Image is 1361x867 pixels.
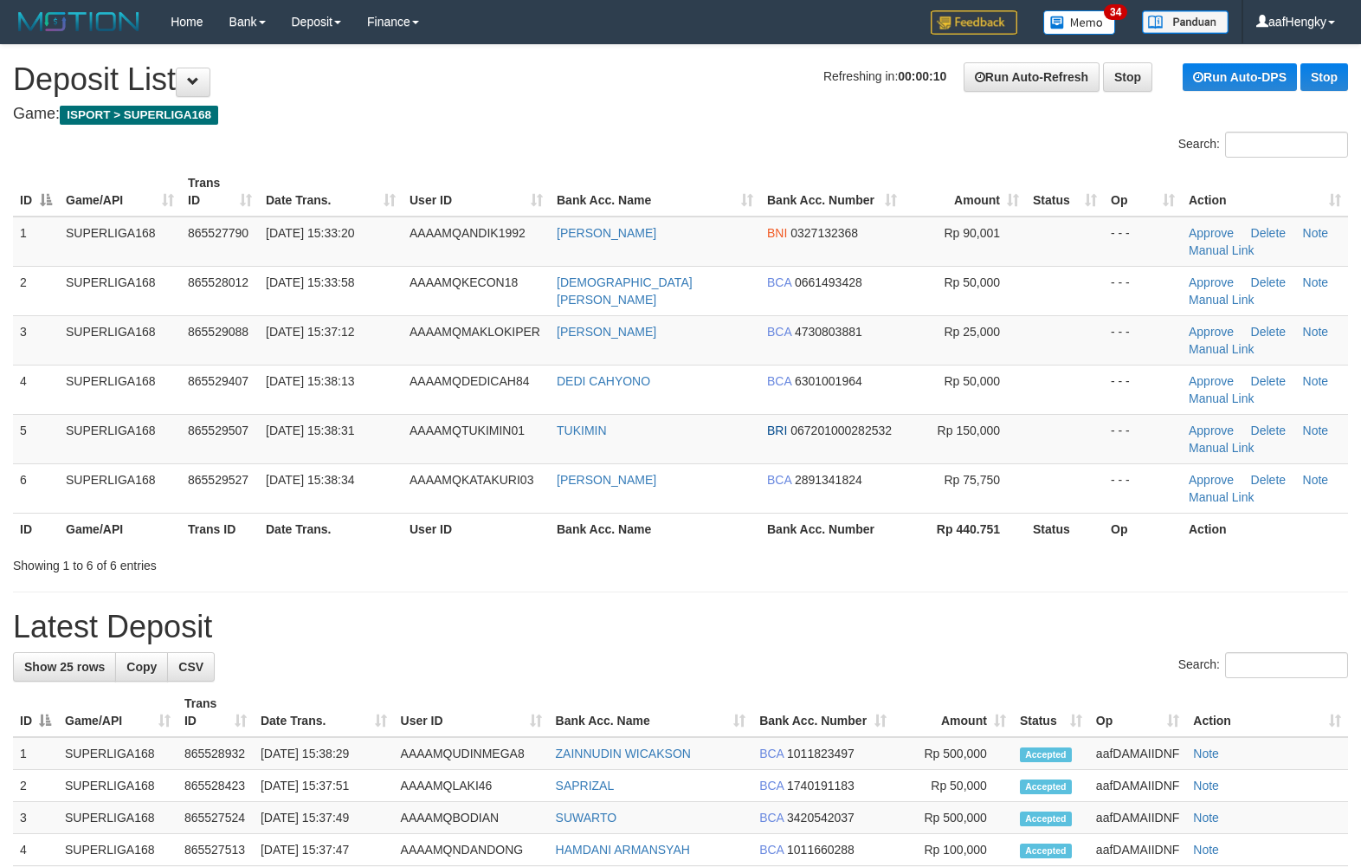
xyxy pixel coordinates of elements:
td: Rp 50,000 [893,770,1013,802]
span: [DATE] 15:38:34 [266,473,354,487]
a: Manual Link [1189,441,1255,455]
a: Approve [1189,473,1234,487]
a: Manual Link [1189,391,1255,405]
th: Game/API: activate to sort column ascending [58,688,177,737]
span: BCA [759,747,784,760]
td: 865527524 [177,802,254,834]
a: CSV [167,652,215,682]
span: BNI [767,226,787,240]
a: Manual Link [1189,342,1255,356]
th: Bank Acc. Name [550,513,760,545]
span: Copy 0661493428 to clipboard [795,275,862,289]
h1: Latest Deposit [13,610,1348,644]
th: Status: activate to sort column ascending [1026,167,1104,217]
td: aafDAMAIIDNF [1089,770,1186,802]
h4: Game: [13,106,1348,123]
a: Manual Link [1189,490,1255,504]
td: 865527513 [177,834,254,866]
td: SUPERLIGA168 [59,463,181,513]
td: SUPERLIGA168 [59,315,181,365]
span: Accepted [1020,747,1072,762]
td: [DATE] 15:37:51 [254,770,394,802]
td: [DATE] 15:38:29 [254,737,394,770]
th: Rp 440.751 [904,513,1026,545]
span: AAAAMQTUKIMIN01 [410,424,525,437]
a: HAMDANI ARMANSYAH [556,843,690,857]
td: 3 [13,315,59,365]
a: Manual Link [1189,243,1255,257]
span: 865528012 [188,275,248,289]
strong: 00:00:10 [898,69,946,83]
td: Rp 100,000 [893,834,1013,866]
a: Run Auto-DPS [1183,63,1297,91]
a: Note [1193,811,1219,825]
a: Note [1303,374,1329,388]
td: AAAAMQBODIAN [394,802,549,834]
td: SUPERLIGA168 [58,834,177,866]
a: Note [1193,779,1219,793]
td: [DATE] 15:37:49 [254,802,394,834]
span: 865527790 [188,226,248,240]
td: Rp 500,000 [893,802,1013,834]
span: BCA [759,811,784,825]
td: AAAAMQUDINMEGA8 [394,737,549,770]
td: Rp 500,000 [893,737,1013,770]
td: aafDAMAIIDNF [1089,834,1186,866]
img: MOTION_logo.png [13,9,145,35]
span: Copy [126,660,157,674]
td: SUPERLIGA168 [59,217,181,267]
a: Manual Link [1189,293,1255,307]
span: Copy 1011823497 to clipboard [787,747,855,760]
td: 3 [13,802,58,834]
span: Copy 1740191183 to clipboard [787,779,855,793]
td: - - - [1104,315,1182,365]
span: [DATE] 15:38:31 [266,424,354,437]
span: Rp 50,000 [944,275,1000,289]
img: panduan.png [1142,10,1229,34]
input: Search: [1225,652,1348,678]
span: Copy 3420542037 to clipboard [787,811,855,825]
a: Delete [1251,275,1286,289]
td: SUPERLIGA168 [59,365,181,414]
a: Copy [115,652,168,682]
a: Note [1303,275,1329,289]
a: Approve [1189,275,1234,289]
span: Rp 75,750 [944,473,1000,487]
th: Op [1104,513,1182,545]
span: Copy 067201000282532 to clipboard [790,424,892,437]
a: [DEMOGRAPHIC_DATA][PERSON_NAME] [557,275,693,307]
a: Note [1303,473,1329,487]
span: BCA [759,843,784,857]
span: Show 25 rows [24,660,105,674]
span: Accepted [1020,844,1072,858]
th: Op: activate to sort column ascending [1089,688,1186,737]
td: - - - [1104,414,1182,463]
td: AAAAMQLAKI46 [394,770,549,802]
td: [DATE] 15:37:47 [254,834,394,866]
a: DEDI CAHYONO [557,374,650,388]
td: 4 [13,365,59,414]
span: [DATE] 15:33:58 [266,275,354,289]
th: Action: activate to sort column ascending [1182,167,1348,217]
h1: Deposit List [13,62,1348,97]
span: BCA [759,779,784,793]
span: 865529507 [188,424,248,437]
td: SUPERLIGA168 [59,266,181,315]
th: Action [1182,513,1348,545]
span: 865529527 [188,473,248,487]
td: 1 [13,737,58,770]
th: Bank Acc. Name: activate to sort column ascending [550,167,760,217]
td: aafDAMAIIDNF [1089,737,1186,770]
a: Note [1193,747,1219,760]
span: Copy 6301001964 to clipboard [795,374,862,388]
a: Approve [1189,226,1234,240]
th: Status [1026,513,1104,545]
a: TUKIMIN [557,424,607,437]
a: Delete [1251,424,1286,437]
td: SUPERLIGA168 [58,737,177,770]
span: Copy 1011660288 to clipboard [787,843,855,857]
span: [DATE] 15:37:12 [266,325,354,339]
span: AAAAMQMAKLOKIPER [410,325,540,339]
span: BCA [767,275,791,289]
td: SUPERLIGA168 [58,802,177,834]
